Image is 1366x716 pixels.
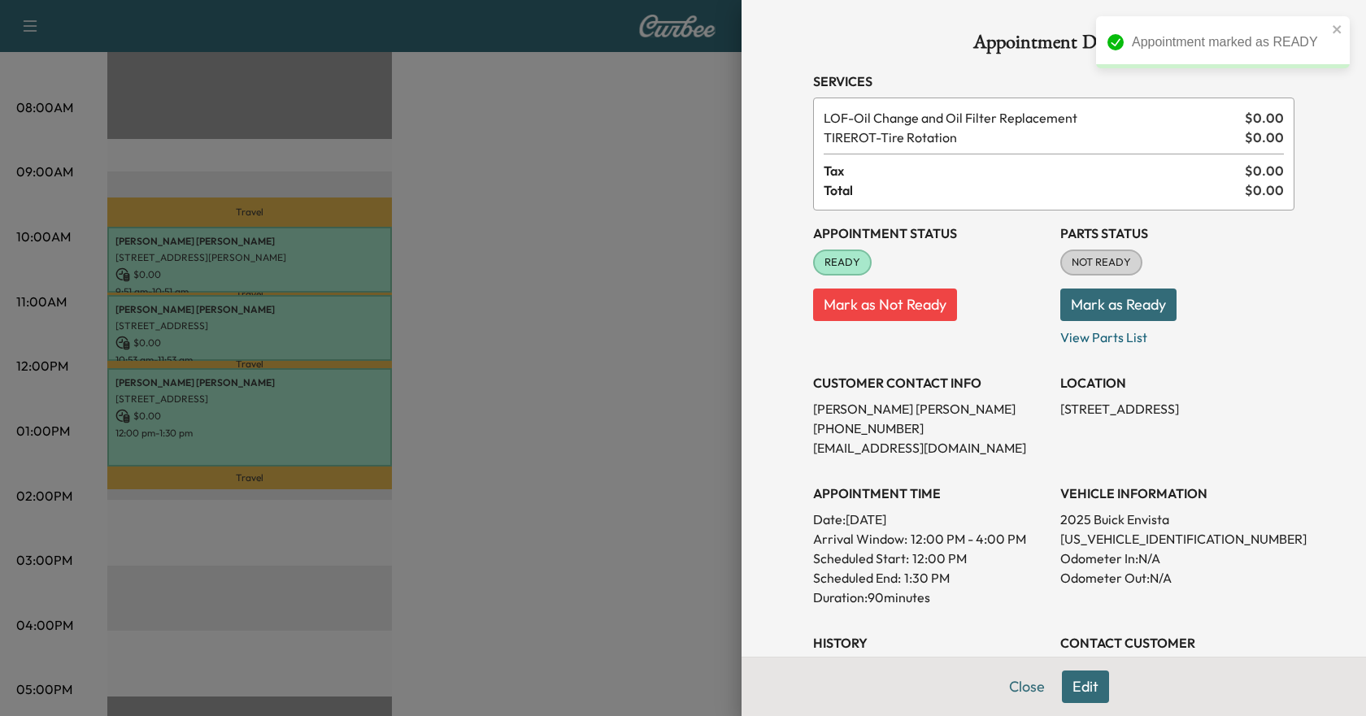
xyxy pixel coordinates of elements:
p: [PERSON_NAME] [PERSON_NAME] [813,399,1047,419]
p: Arrival Window: [813,529,1047,549]
p: View Parts List [1060,321,1294,347]
h3: CONTACT CUSTOMER [1060,633,1294,653]
span: NOT READY [1062,254,1141,271]
span: $ 0.00 [1245,180,1284,200]
h1: Appointment Details [813,33,1294,59]
span: Tax [824,161,1245,180]
button: Edit [1062,670,1109,703]
p: Odometer In: N/A [1060,549,1294,568]
p: [PHONE_NUMBER] [813,419,1047,438]
span: Oil Change and Oil Filter Replacement [824,108,1238,128]
span: $ 0.00 [1245,108,1284,128]
h3: Parts Status [1060,223,1294,243]
button: Close [998,670,1055,703]
p: Duration: 90 minutes [813,588,1047,607]
h3: Services [813,72,1294,91]
span: Tire Rotation [824,128,1238,147]
span: 12:00 PM - 4:00 PM [911,529,1026,549]
p: Date: [DATE] [813,510,1047,529]
span: READY [815,254,870,271]
p: Scheduled Start: [813,549,909,568]
p: Scheduled End: [813,568,901,588]
span: $ 0.00 [1245,161,1284,180]
p: 12:00 PM [912,549,967,568]
h3: LOCATION [1060,373,1294,393]
div: Appointment marked as READY [1132,33,1327,52]
p: 2025 Buick Envista [1060,510,1294,529]
h3: VEHICLE INFORMATION [1060,484,1294,503]
p: 1:30 PM [904,568,950,588]
p: [STREET_ADDRESS] [1060,399,1294,419]
h3: APPOINTMENT TIME [813,484,1047,503]
h3: CUSTOMER CONTACT INFO [813,373,1047,393]
p: [US_VEHICLE_IDENTIFICATION_NUMBER] [1060,529,1294,549]
h3: History [813,633,1047,653]
button: Mark as Ready [1060,289,1177,321]
button: Mark as Not Ready [813,289,957,321]
p: [EMAIL_ADDRESS][DOMAIN_NAME] [813,438,1047,458]
p: Odometer Out: N/A [1060,568,1294,588]
button: close [1332,23,1343,36]
span: Total [824,180,1245,200]
h3: Appointment Status [813,223,1047,243]
span: $ 0.00 [1245,128,1284,147]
